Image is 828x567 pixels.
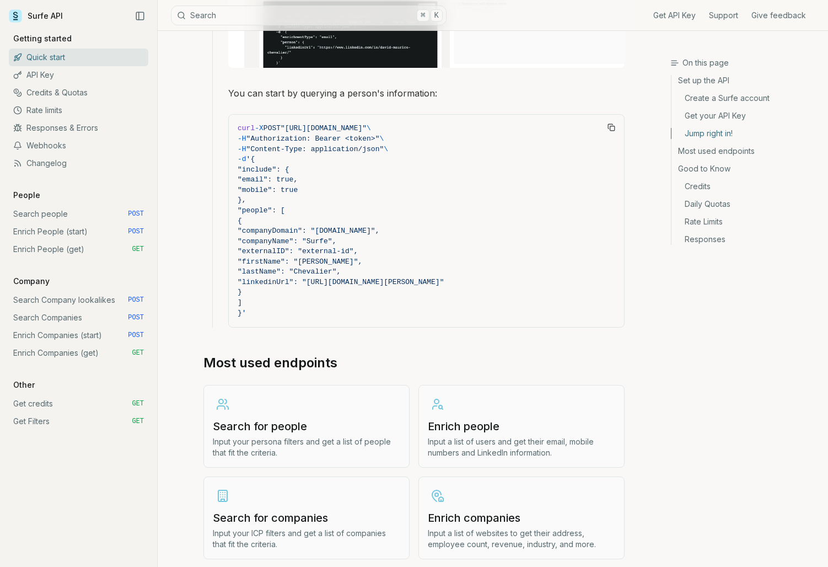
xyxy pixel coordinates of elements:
[238,145,246,153] span: -H
[238,268,341,276] span: "lastName": "Chevalier",
[238,175,298,184] span: "email": true,
[671,213,819,231] a: Rate Limits
[238,186,298,194] span: "mobile": true
[238,247,358,255] span: "externalID": "external-id",
[9,327,148,344] a: Enrich Companies (start) POST
[671,142,819,160] a: Most used endpoints
[379,135,384,143] span: \
[9,190,45,201] p: People
[9,66,148,84] a: API Key
[238,278,444,286] span: "linkedinUrl": "[URL][DOMAIN_NAME][PERSON_NAME]"
[238,124,255,132] span: curl
[238,227,379,235] span: "companyDomain": "[DOMAIN_NAME]",
[132,399,144,408] span: GET
[128,313,144,322] span: POST
[238,155,246,163] span: -d
[428,528,615,550] p: Input a list of websites to get their address, employee count, revenue, industry, and more.
[418,385,625,468] a: Enrich peopleInput a list of users and get their email, mobile numbers and LinkedIn information.
[132,349,144,357] span: GET
[9,205,148,223] a: Search people POST
[132,8,148,24] button: Collapse Sidebar
[213,419,400,434] h3: Search for people
[428,419,615,434] h3: Enrich people
[9,240,148,258] a: Enrich People (get) GET
[9,379,39,391] p: Other
[671,195,819,213] a: Daily Quotas
[671,75,819,89] a: Set up the API
[128,227,144,236] span: POST
[213,436,400,458] p: Input your persona filters and get a list of people that fit the criteria.
[9,223,148,240] a: Enrich People (start) POST
[9,33,76,44] p: Getting started
[670,57,819,68] h3: On this page
[9,344,148,362] a: Enrich Companies (get) GET
[128,210,144,218] span: POST
[418,477,625,559] a: Enrich companiesInput a list of websites to get their address, employee count, revenue, industry,...
[671,160,819,178] a: Good to Know
[238,135,246,143] span: -H
[238,288,242,296] span: }
[246,145,384,153] span: "Content-Type: application/json"
[9,137,148,154] a: Webhooks
[9,84,148,101] a: Credits & Quotas
[238,196,246,204] span: },
[238,165,289,174] span: "include": {
[132,417,144,426] span: GET
[671,89,819,107] a: Create a Surfe account
[9,101,148,119] a: Rate limits
[128,331,144,340] span: POST
[228,85,625,101] p: You can start by querying a person's information:
[603,119,620,136] button: Copy Text
[281,124,367,132] span: "[URL][DOMAIN_NAME]"
[238,298,242,307] span: ]
[246,135,380,143] span: "Authorization: Bearer <token>"
[238,258,362,266] span: "firstName": "[PERSON_NAME]",
[417,9,429,22] kbd: ⌘
[203,385,410,468] a: Search for peopleInput your persona filters and get a list of people that fit the criteria.
[9,154,148,172] a: Changelog
[709,10,738,21] a: Support
[384,145,388,153] span: \
[238,237,336,245] span: "companyName": "Surfe",
[367,124,371,132] span: \
[255,124,264,132] span: -X
[132,245,144,254] span: GET
[671,231,819,245] a: Responses
[9,276,54,287] p: Company
[671,125,819,142] a: Jump right in!
[213,528,400,550] p: Input your ICP filters and get a list of companies that fit the criteria.
[9,291,148,309] a: Search Company lookalikes POST
[9,309,148,327] a: Search Companies POST
[238,309,246,317] span: }'
[431,9,443,22] kbd: K
[9,413,148,430] a: Get Filters GET
[9,8,63,24] a: Surfe API
[264,124,281,132] span: POST
[213,510,400,526] h3: Search for companies
[9,49,148,66] a: Quick start
[9,119,148,137] a: Responses & Errors
[246,155,255,163] span: '{
[653,10,696,21] a: Get API Key
[128,296,144,304] span: POST
[9,395,148,413] a: Get credits GET
[671,178,819,195] a: Credits
[428,436,615,458] p: Input a list of users and get their email, mobile numbers and LinkedIn information.
[203,354,337,372] a: Most used endpoints
[238,217,242,225] span: {
[751,10,806,21] a: Give feedback
[671,107,819,125] a: Get your API Key
[238,206,285,215] span: "people": [
[428,510,615,526] h3: Enrich companies
[203,477,410,559] a: Search for companiesInput your ICP filters and get a list of companies that fit the criteria.
[171,6,447,25] button: Search⌘K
